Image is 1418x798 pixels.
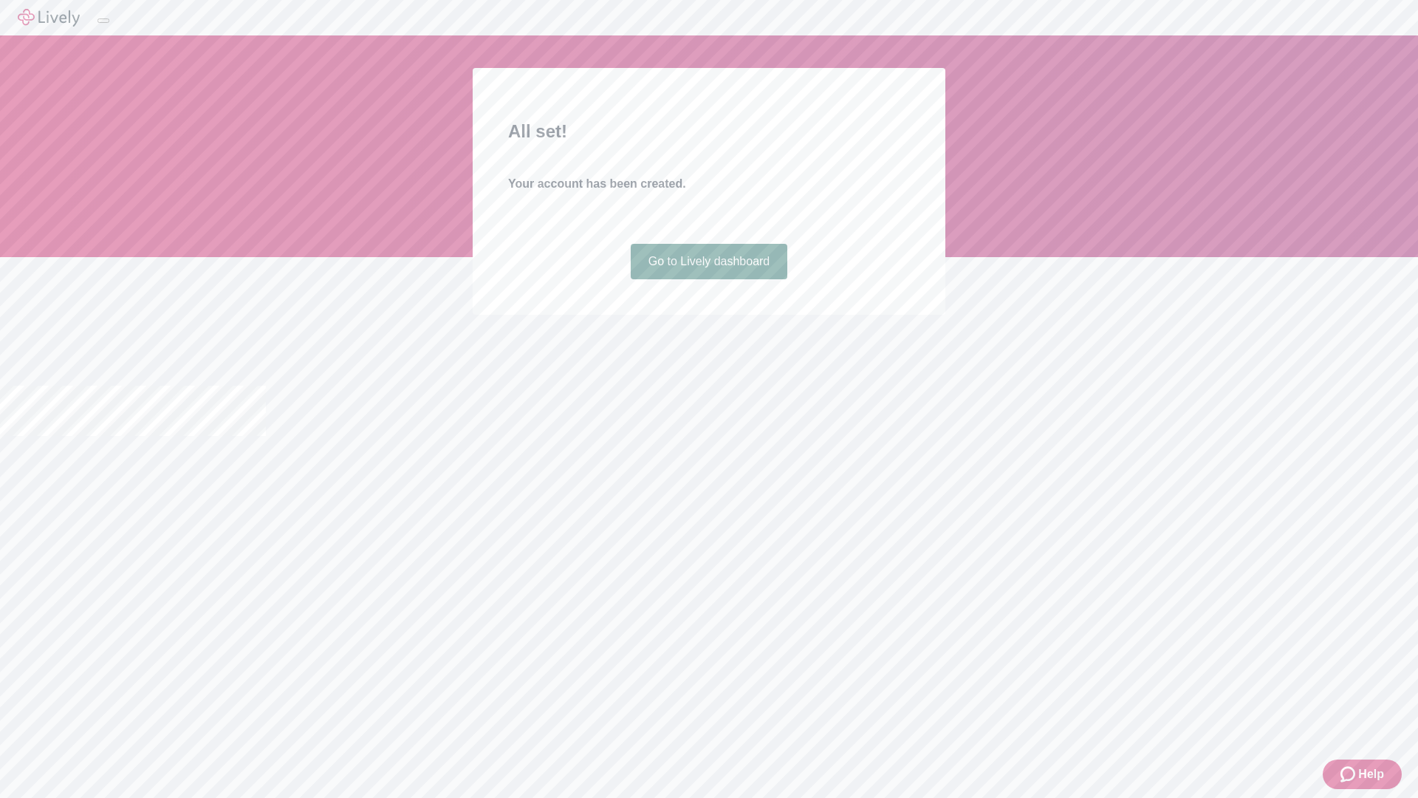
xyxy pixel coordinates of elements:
[1358,765,1384,783] span: Help
[508,118,910,145] h2: All set!
[97,18,109,23] button: Log out
[18,9,80,27] img: Lively
[1340,765,1358,783] svg: Zendesk support icon
[1323,760,1402,789] button: Zendesk support iconHelp
[508,175,910,193] h4: Your account has been created.
[631,244,788,279] a: Go to Lively dashboard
